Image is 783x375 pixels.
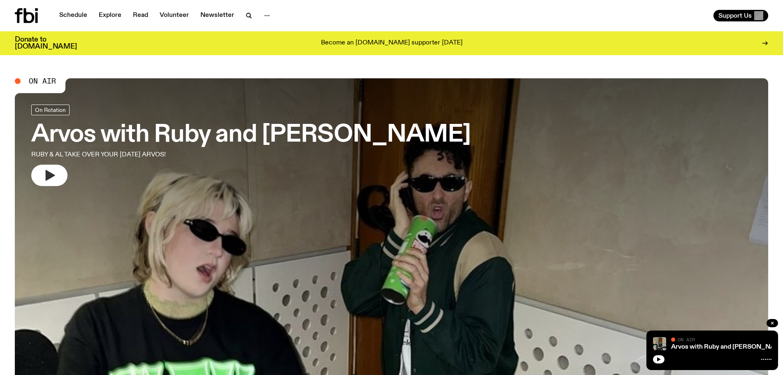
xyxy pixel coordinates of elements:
p: Become an [DOMAIN_NAME] supporter [DATE] [321,40,462,47]
span: On Rotation [35,107,66,113]
a: Arvos with Ruby and [PERSON_NAME]RUBY & AL TAKE OVER YOUR [DATE] ARVOS! [31,105,471,186]
button: Support Us [713,10,768,21]
img: Ruby wears a Collarbones t shirt and pretends to play the DJ decks, Al sings into a pringles can.... [653,337,666,350]
a: On Rotation [31,105,70,115]
span: On Air [29,77,56,85]
a: Volunteer [155,10,194,21]
a: Explore [94,10,126,21]
span: On Air [678,337,695,342]
h3: Arvos with Ruby and [PERSON_NAME] [31,123,471,147]
a: Schedule [54,10,92,21]
span: Support Us [718,12,752,19]
p: RUBY & AL TAKE OVER YOUR [DATE] ARVOS! [31,150,242,160]
h3: Donate to [DOMAIN_NAME] [15,36,77,50]
a: Newsletter [195,10,239,21]
a: Read [128,10,153,21]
